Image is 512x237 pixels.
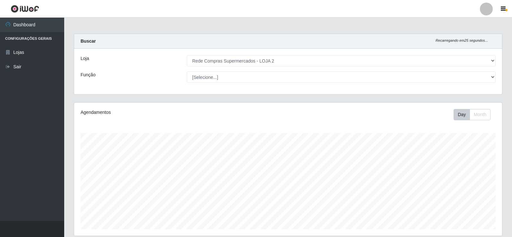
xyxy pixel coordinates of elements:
[454,109,496,120] div: Toolbar with button groups
[436,38,488,42] i: Recarregando em 25 segundos...
[454,109,470,120] button: Day
[454,109,490,120] div: First group
[81,109,248,116] div: Agendamentos
[470,109,490,120] button: Month
[81,72,96,78] label: Função
[11,5,39,13] img: CoreUI Logo
[81,38,96,44] strong: Buscar
[81,55,89,62] label: Loja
